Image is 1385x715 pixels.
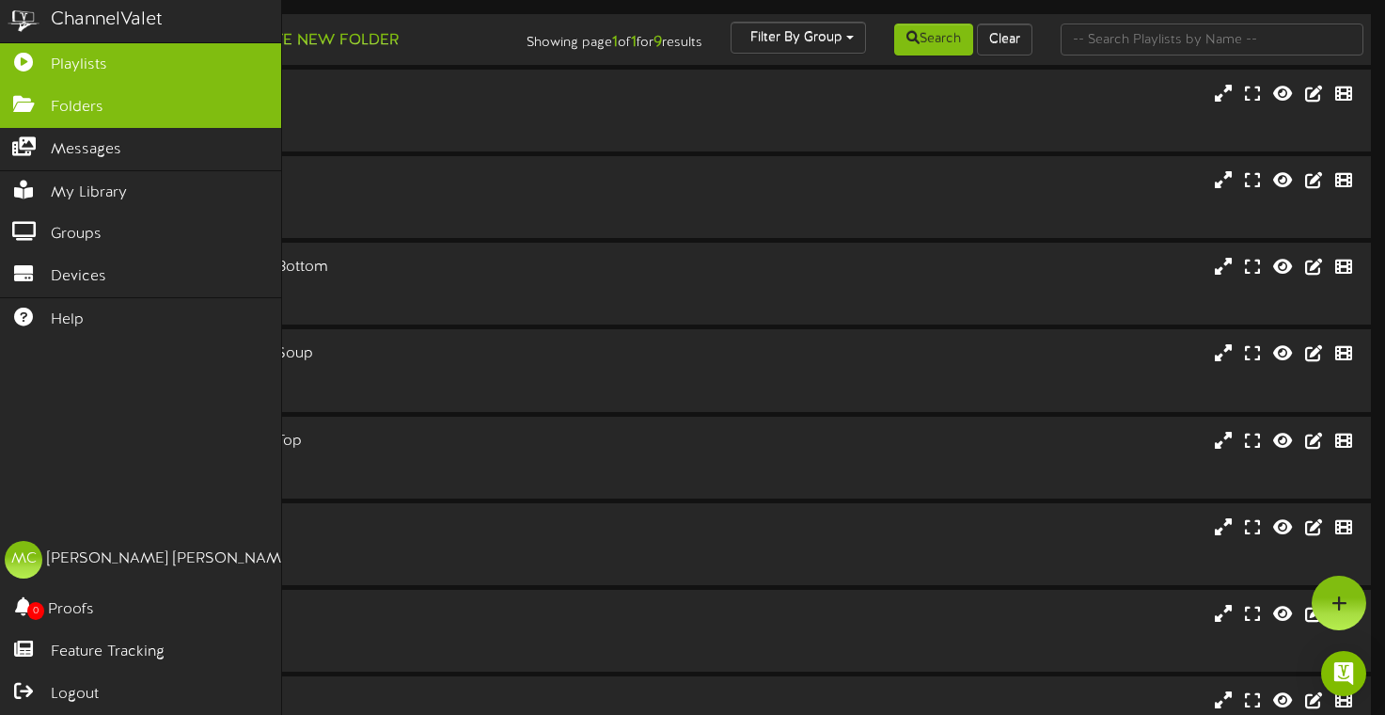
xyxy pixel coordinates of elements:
[75,84,592,105] div: Left Drive Thru Menu
[75,538,592,554] div: Landscape ( 16:9 )
[75,691,592,712] div: Soup Menu
[51,97,103,119] span: Folders
[51,642,165,663] span: Feature Tracking
[75,517,592,539] div: Right Menu - In Store
[75,343,592,365] div: Right Drive Thru Menu - Soup
[75,468,592,484] div: # 16147
[27,602,44,620] span: 0
[5,541,42,579] div: MC
[75,381,592,397] div: # 16150
[75,452,592,468] div: Cutlers Tops ( 9:16 )
[51,684,99,706] span: Logout
[51,7,163,34] div: ChannelValet
[51,266,106,288] span: Devices
[496,22,716,54] div: Showing page of for results
[75,642,592,658] div: # 8898
[894,24,973,56] button: Search
[653,34,662,51] strong: 9
[51,310,84,331] span: Help
[75,257,592,278] div: Right Drive Thru Menu - Bottom
[731,22,866,54] button: Filter By Group
[217,29,404,53] button: Create New Folder
[75,365,592,381] div: Landscape Side ( 16:9 )
[75,626,592,642] div: Landscape ( 16:9 )
[47,548,294,570] div: [PERSON_NAME] [PERSON_NAME]
[75,431,592,453] div: Right Drive Thru Menu - Top
[612,34,618,51] strong: 1
[1321,651,1366,696] div: Open Intercom Messenger
[51,183,127,204] span: My Library
[48,599,94,621] span: Proofs
[75,208,592,224] div: # 3168
[977,24,1032,56] button: Clear
[75,170,592,192] div: Left Menu - In Store
[75,555,592,571] div: # 3169
[75,121,592,137] div: # 11969
[51,55,107,76] span: Playlists
[75,105,592,121] div: Portrait ( 9:16 )
[1061,24,1363,56] input: -- Search Playlists by Name --
[75,294,592,310] div: # 16151
[51,224,102,246] span: Groups
[75,604,592,626] div: Screen 3
[75,278,592,294] div: Landscape ( 16:9 )
[75,192,592,208] div: Landscape ( 16:9 )
[631,34,637,51] strong: 1
[51,139,121,161] span: Messages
